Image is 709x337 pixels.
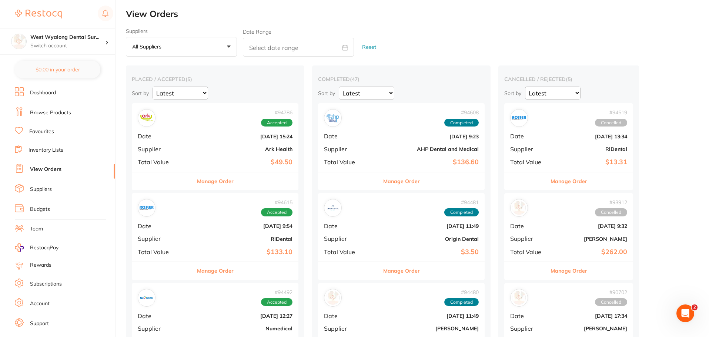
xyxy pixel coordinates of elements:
span: Date [324,133,374,139]
h2: completed ( 47 ) [318,76,485,82]
span: Supplier [324,325,374,332]
b: $133.10 [193,248,292,256]
div: RiDental#94615AcceptedDate[DATE] 9:54SupplierRiDentalTotal Value$133.10Manage Order [132,193,298,280]
a: Suppliers [30,186,52,193]
b: Numedical [193,326,292,331]
button: Manage Order [197,172,234,190]
a: Account [30,300,50,307]
span: Total Value [324,159,374,165]
button: Manage Order [383,172,420,190]
span: Date [324,223,374,229]
img: Origin Dental [326,201,340,215]
span: # 94481 [444,199,479,205]
span: Supplier [138,325,187,332]
span: Cancelled [595,208,627,216]
b: $13.31 [553,158,627,166]
p: All suppliers [132,43,164,50]
span: Completed [444,208,479,216]
img: Henry Schein Halas [326,291,340,305]
a: Browse Products [30,109,71,117]
b: [DATE] 11:49 [379,313,479,319]
span: Date [510,313,547,319]
span: # 94519 [595,109,627,115]
div: Ark Health#94786AcceptedDate[DATE] 15:24SupplierArk HealthTotal Value$49.50Manage Order [132,103,298,190]
b: [DATE] 15:24 [193,134,292,139]
span: Accepted [261,298,292,306]
h4: West Wyalong Dental Surgery (DentalTown 4) [30,34,105,41]
a: Budgets [30,206,50,213]
span: Supplier [510,146,547,152]
span: Supplier [510,325,547,332]
span: Date [510,223,547,229]
b: $262.00 [553,248,627,256]
button: Manage Order [551,172,587,190]
b: [DATE] 13:34 [553,134,627,139]
b: [DATE] 9:23 [379,134,479,139]
span: Supplier [138,146,187,152]
span: Cancelled [595,119,627,127]
span: Total Value [324,249,374,255]
span: Total Value [510,159,547,165]
p: Switch account [30,42,105,50]
b: [DATE] 11:49 [379,223,479,229]
a: Subscriptions [30,280,62,288]
a: Favourites [29,128,54,135]
img: Ark Health [140,111,154,125]
button: Manage Order [383,262,420,280]
b: Origin Dental [379,236,479,242]
img: RestocqPay [15,243,24,252]
b: Ark Health [193,146,292,152]
a: Restocq Logo [15,6,62,23]
b: [PERSON_NAME] [553,326,627,331]
b: [DATE] 12:27 [193,313,292,319]
span: # 94786 [261,109,292,115]
img: RiDental [140,201,154,215]
h2: placed / accepted ( 5 ) [132,76,298,82]
iframe: Intercom live chat [676,304,694,322]
button: Reset [360,37,378,57]
button: All suppliers [126,37,237,57]
span: # 94615 [261,199,292,205]
img: Adam Dental [512,291,526,305]
button: $0.00 in your order [15,61,100,78]
span: Date [138,313,187,319]
span: # 90702 [595,289,627,295]
p: Sort by [132,90,149,97]
b: RiDental [193,236,292,242]
b: AHP Dental and Medical [379,146,479,152]
span: # 93912 [595,199,627,205]
span: Supplier [510,235,547,242]
b: [DATE] 9:32 [553,223,627,229]
span: Accepted [261,208,292,216]
b: [PERSON_NAME] [379,326,479,331]
input: Select date range [243,38,354,57]
span: Supplier [324,146,374,152]
span: Supplier [324,235,374,242]
a: RestocqPay [15,243,58,252]
b: [DATE] 17:34 [553,313,627,319]
img: RiDental [512,111,526,125]
span: Accepted [261,119,292,127]
p: Sort by [318,90,335,97]
label: Suppliers [126,28,237,34]
button: Manage Order [551,262,587,280]
span: Date [138,223,187,229]
span: Date [510,133,547,139]
img: Restocq Logo [15,10,62,18]
span: Date [138,133,187,139]
h2: View Orders [126,9,709,19]
b: [PERSON_NAME] [553,236,627,242]
span: Date [324,313,374,319]
a: Support [30,320,49,327]
b: $136.60 [379,158,479,166]
span: RestocqPay [30,244,58,252]
span: Total Value [510,249,547,255]
span: Supplier [138,235,187,242]
span: Cancelled [595,298,627,306]
span: # 94608 [444,109,479,115]
span: Total Value [138,159,187,165]
a: View Orders [30,166,61,173]
h2: cancelled / rejected ( 5 ) [504,76,633,82]
span: Total Value [138,249,187,255]
a: Rewards [30,262,51,269]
